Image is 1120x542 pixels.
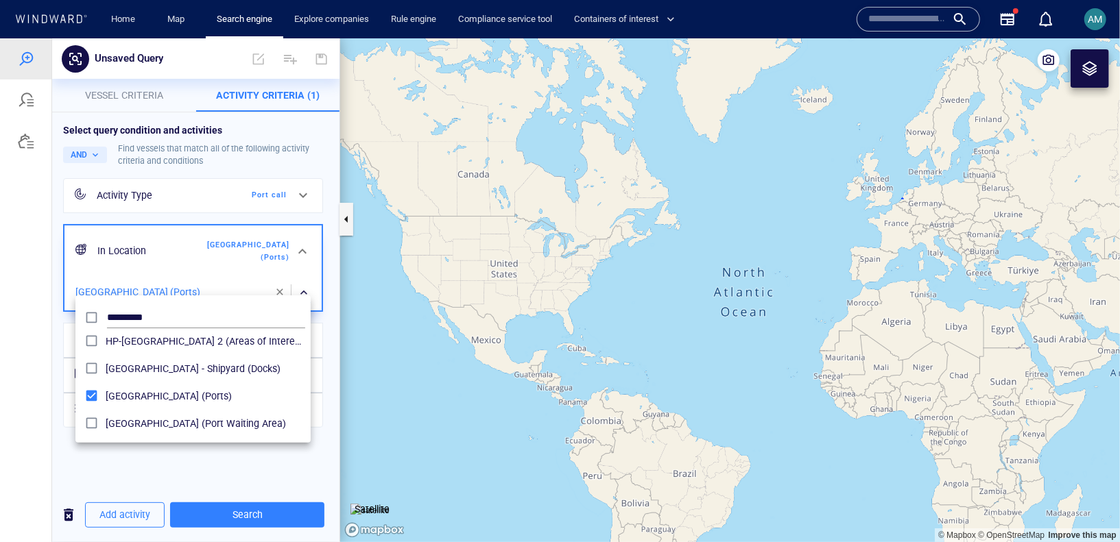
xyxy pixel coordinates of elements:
[106,8,141,32] a: Home
[569,8,687,32] button: Containers of interest
[106,377,305,393] div: Rotterdam (Port Waiting Area)
[1062,480,1110,532] iframe: Chat
[106,295,305,311] div: HP-Rotterdam 2 (Areas of Interest)
[106,349,305,366] span: [GEOGRAPHIC_DATA] (Ports)
[75,296,311,399] div: grid
[1088,14,1103,25] span: AM
[156,8,200,32] button: Map
[574,12,675,27] span: Containers of interest
[106,322,305,338] span: [GEOGRAPHIC_DATA] - Shipyard (Docks)
[385,8,442,32] a: Rule engine
[106,349,305,366] div: Rotterdam (Ports)
[106,377,305,393] span: [GEOGRAPHIC_DATA] (Port Waiting Area)
[289,8,374,32] a: Explore companies
[102,8,145,32] button: Home
[106,295,305,311] span: HP-[GEOGRAPHIC_DATA] 2 (Areas of Interest)
[1038,11,1054,27] div: Notification center
[106,322,305,338] div: Rotterdam - Shipyard (Docks)
[162,8,195,32] a: Map
[211,8,278,32] a: Search engine
[453,8,558,32] a: Compliance service tool
[1082,5,1109,33] button: AM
